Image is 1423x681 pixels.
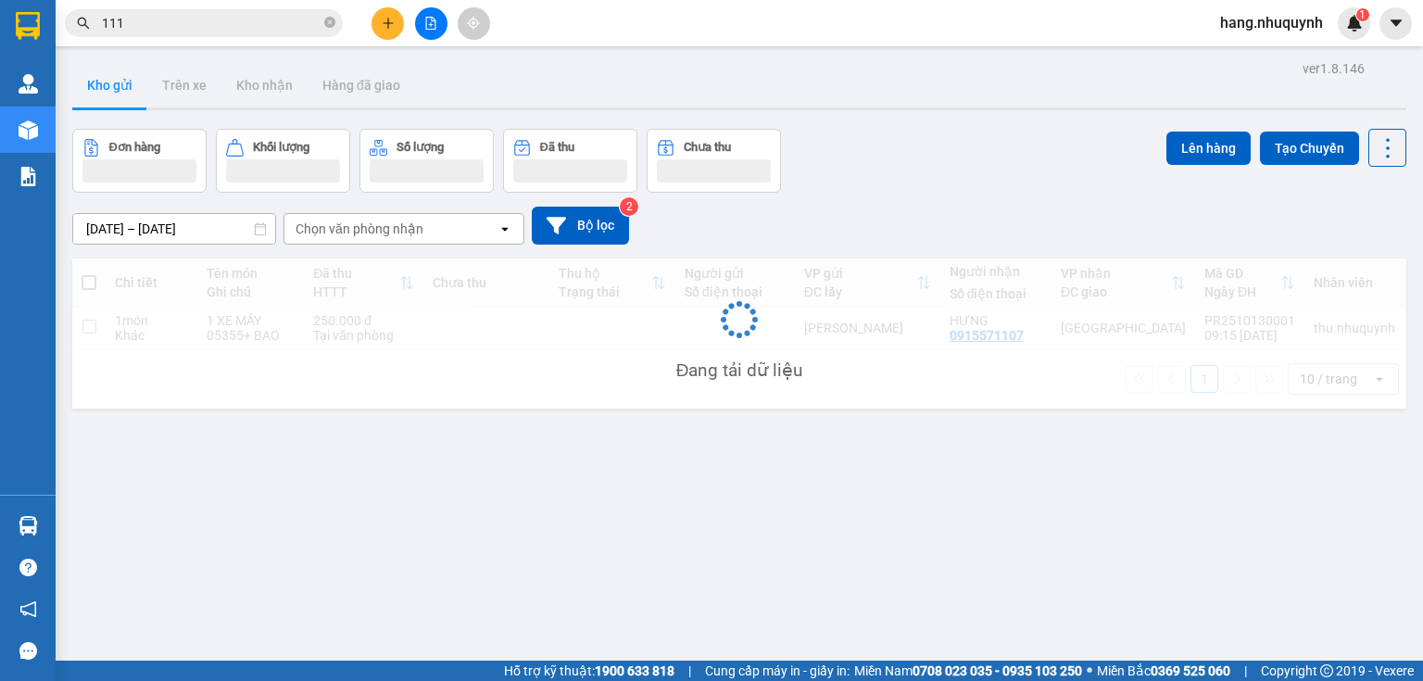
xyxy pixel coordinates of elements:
[72,129,207,193] button: Đơn hàng
[1320,664,1333,677] span: copyright
[1166,132,1251,165] button: Lên hàng
[1346,15,1363,32] img: icon-new-feature
[458,7,490,40] button: aim
[296,220,423,238] div: Chọn văn phòng nhận
[705,661,850,681] span: Cung cấp máy in - giấy in:
[595,663,674,678] strong: 1900 633 818
[359,129,494,193] button: Số lượng
[371,7,404,40] button: plus
[424,17,437,30] span: file-add
[109,141,160,154] div: Đơn hàng
[497,221,512,236] svg: open
[688,661,691,681] span: |
[19,74,38,94] img: warehouse-icon
[1151,663,1230,678] strong: 0369 525 060
[1260,132,1359,165] button: Tạo Chuyến
[504,661,674,681] span: Hỗ trợ kỹ thuật:
[19,516,38,536] img: warehouse-icon
[647,129,781,193] button: Chưa thu
[19,559,37,576] span: question-circle
[308,63,415,107] button: Hàng đã giao
[1244,661,1247,681] span: |
[73,214,275,244] input: Select a date range.
[854,661,1082,681] span: Miền Nam
[532,207,629,245] button: Bộ lọc
[503,129,637,193] button: Đã thu
[19,120,38,140] img: warehouse-icon
[324,15,335,32] span: close-circle
[1379,7,1412,40] button: caret-down
[415,7,447,40] button: file-add
[382,17,395,30] span: plus
[1303,58,1365,79] div: ver 1.8.146
[1205,11,1338,34] span: hang.nhuquynh
[19,600,37,618] span: notification
[620,197,638,216] sup: 2
[676,357,803,385] div: Đang tải dữ liệu
[221,63,308,107] button: Kho nhận
[540,141,574,154] div: Đã thu
[19,642,37,660] span: message
[324,17,335,28] span: close-circle
[19,167,38,186] img: solution-icon
[147,63,221,107] button: Trên xe
[913,663,1082,678] strong: 0708 023 035 - 0935 103 250
[216,129,350,193] button: Khối lượng
[1097,661,1230,681] span: Miền Bắc
[72,63,147,107] button: Kho gửi
[77,17,90,30] span: search
[1388,15,1404,32] span: caret-down
[102,13,321,33] input: Tìm tên, số ĐT hoặc mã đơn
[1356,8,1369,21] sup: 1
[467,17,480,30] span: aim
[253,141,309,154] div: Khối lượng
[1087,667,1092,675] span: ⚪️
[397,141,444,154] div: Số lượng
[1359,8,1366,21] span: 1
[684,141,731,154] div: Chưa thu
[16,12,40,40] img: logo-vxr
